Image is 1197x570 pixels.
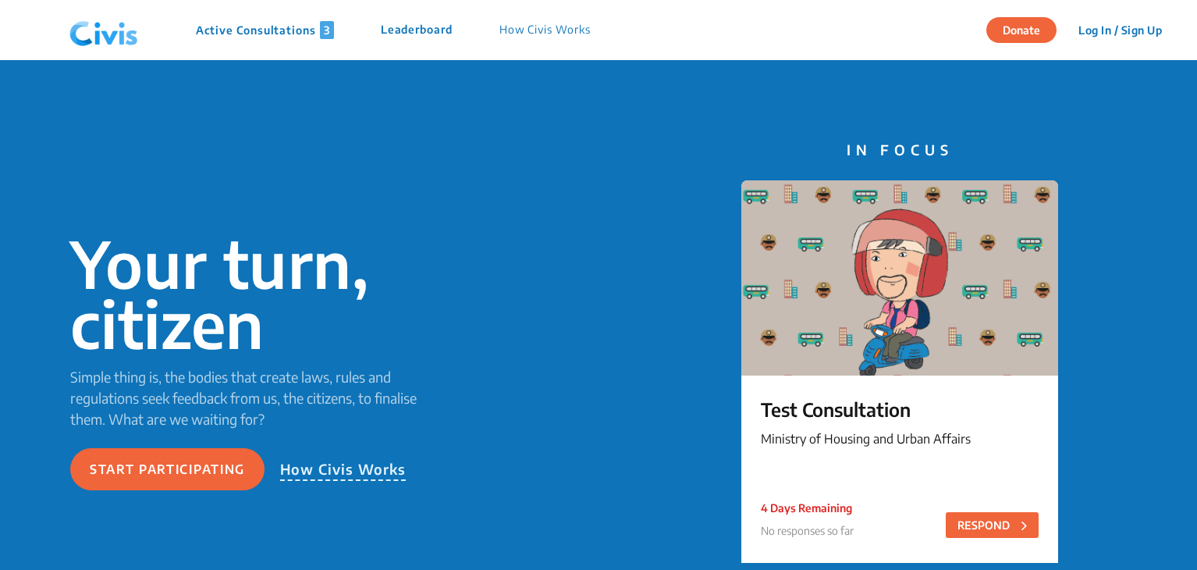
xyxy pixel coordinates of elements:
img: navlogo.png [63,7,144,54]
p: Active Consultations [196,21,334,39]
a: Donate [986,21,1068,37]
button: RESPOND [946,512,1039,538]
p: How Civis Works [499,21,591,39]
p: IN FOCUS [741,139,1058,160]
p: Leaderboard [381,21,453,39]
button: Start participating [70,448,265,490]
span: 3 [320,21,334,39]
p: How Civis Works [280,458,407,481]
button: Log In / Sign Up [1068,18,1172,42]
p: Simple thing is, the bodies that create laws, rules and regulations seek feedback from us, the ci... [70,366,440,429]
p: 4 Days Remaining [761,500,854,516]
p: Your turn, citizen [70,233,440,354]
p: Ministry of Housing and Urban Affairs [761,429,1039,448]
span: No responses so far [761,524,854,537]
button: Donate [986,17,1057,43]
p: Test Consultation [761,395,1039,423]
